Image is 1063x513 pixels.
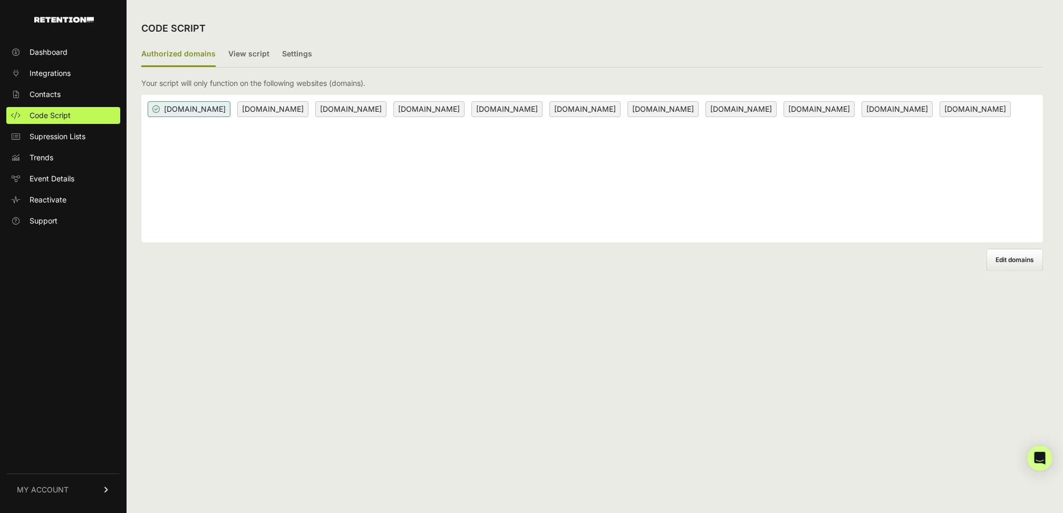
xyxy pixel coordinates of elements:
a: Support [6,212,120,229]
span: [DOMAIN_NAME] [784,101,855,117]
span: Integrations [30,68,71,79]
span: Contacts [30,89,61,100]
span: [DOMAIN_NAME] [706,101,777,117]
label: Settings [282,42,312,67]
span: Reactivate [30,195,66,205]
a: Event Details [6,170,120,187]
span: Dashboard [30,47,67,57]
span: MY ACCOUNT [17,485,69,495]
h2: CODE SCRIPT [141,21,206,36]
span: [DOMAIN_NAME] [940,101,1011,117]
a: Dashboard [6,44,120,61]
span: [DOMAIN_NAME] [627,101,699,117]
a: MY ACCOUNT [6,473,120,506]
a: Supression Lists [6,128,120,145]
span: Supression Lists [30,131,85,142]
span: [DOMAIN_NAME] [549,101,621,117]
span: [DOMAIN_NAME] [393,101,465,117]
span: Edit domains [996,256,1034,264]
a: Code Script [6,107,120,124]
span: Support [30,216,57,226]
div: Open Intercom Messenger [1027,446,1052,471]
span: [DOMAIN_NAME] [471,101,543,117]
span: [DOMAIN_NAME] [237,101,308,117]
p: Your script will only function on the following websites (domains). [141,78,365,89]
span: [DOMAIN_NAME] [862,101,933,117]
img: Retention.com [34,17,94,23]
a: Reactivate [6,191,120,208]
label: Authorized domains [141,42,216,67]
span: Code Script [30,110,71,121]
span: Trends [30,152,53,163]
label: View script [228,42,269,67]
a: Contacts [6,86,120,103]
span: Event Details [30,173,74,184]
a: Integrations [6,65,120,82]
a: Trends [6,149,120,166]
span: [DOMAIN_NAME] [315,101,386,117]
span: [DOMAIN_NAME] [148,101,230,117]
